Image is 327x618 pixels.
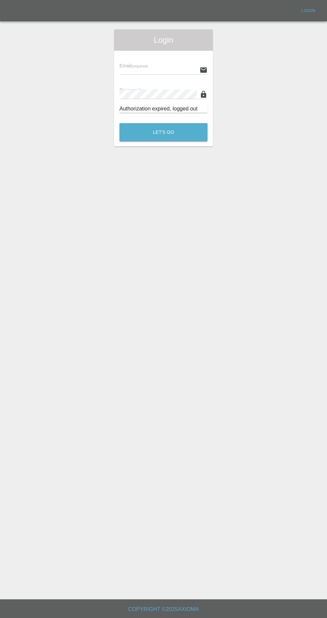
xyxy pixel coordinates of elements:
[119,63,148,68] span: Email
[5,605,322,614] h6: Copyright © 2025 Axioma
[119,105,208,113] div: Authorization expired, logged out
[119,123,208,141] button: Let's Go
[298,6,319,16] a: Login
[131,64,148,68] small: (required)
[119,87,157,93] span: Password
[140,88,157,92] small: (required)
[119,35,208,45] span: Login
